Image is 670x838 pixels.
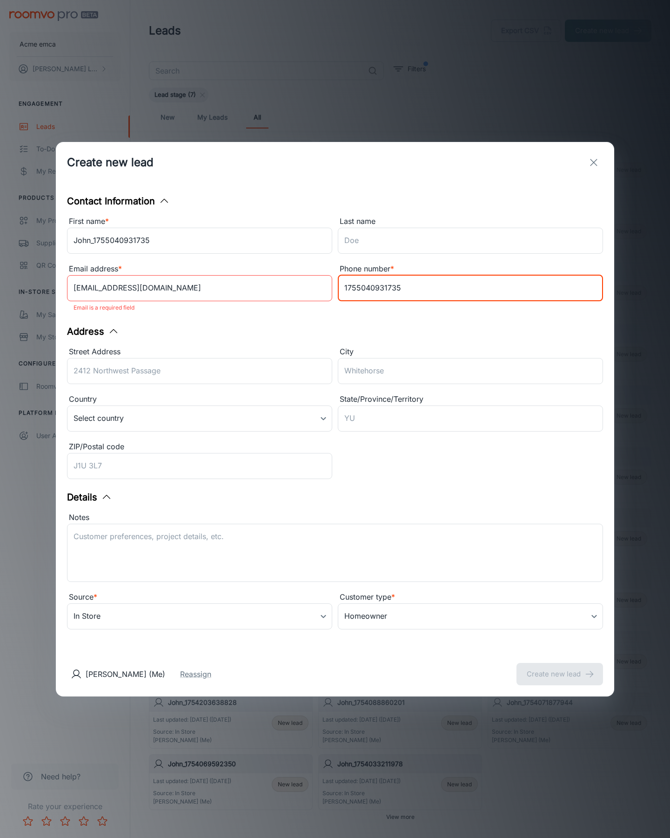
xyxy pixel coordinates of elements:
div: City [338,346,603,358]
div: Select country [67,405,332,432]
div: Last name [338,216,603,228]
p: Email is a required field [74,302,326,313]
input: YU [338,405,603,432]
button: Address [67,324,119,338]
div: Homeowner [338,603,603,629]
div: Notes [67,512,603,524]
div: Source [67,591,332,603]
div: Email address [67,263,332,275]
div: Customer type [338,591,603,603]
h1: Create new lead [67,154,154,171]
div: Street Address [67,346,332,358]
div: Phone number [338,263,603,275]
div: First name [67,216,332,228]
button: exit [584,153,603,172]
input: Whitehorse [338,358,603,384]
input: John [67,228,332,254]
div: In Store [67,603,332,629]
div: Country [67,393,332,405]
input: Doe [338,228,603,254]
input: J1U 3L7 [67,453,332,479]
input: 2412 Northwest Passage [67,358,332,384]
button: Contact Information [67,194,170,208]
button: Reassign [180,669,211,680]
input: myname@example.com [67,275,332,301]
input: +1 439-123-4567 [338,275,603,301]
div: State/Province/Territory [338,393,603,405]
button: Details [67,490,112,504]
div: ZIP/Postal code [67,441,332,453]
p: [PERSON_NAME] (Me) [86,669,165,680]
